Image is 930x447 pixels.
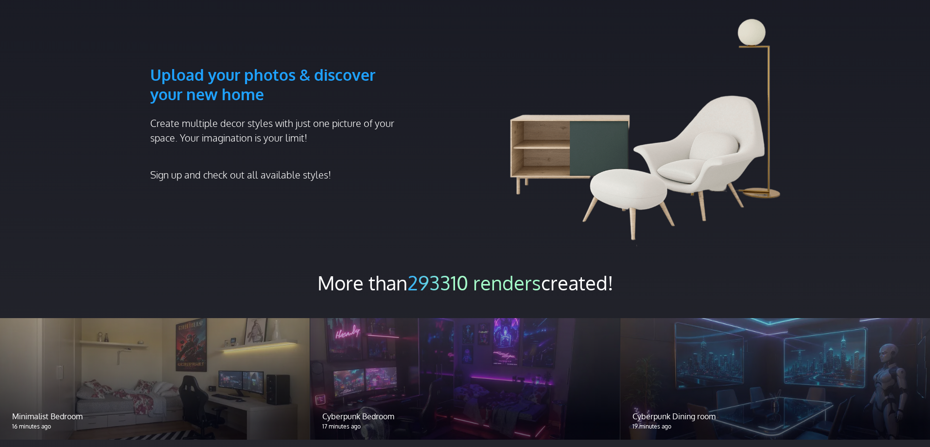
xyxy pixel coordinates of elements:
[632,422,918,431] p: 19 minutes ago
[12,411,298,422] p: Minimalist Bedroom
[150,18,406,104] h3: Upload your photos & discover your new home
[150,116,406,145] p: Create multiple decor styles with just one picture of your space. Your imagination is your limit!
[632,411,918,422] p: Cyberpunk Dining room
[12,422,298,431] p: 16 minutes ago
[322,411,608,422] p: Cyberpunk Bedroom
[407,270,541,295] span: 293310 renders
[322,422,608,431] p: 17 minutes ago
[471,18,780,247] img: sofa with a cabinet
[150,167,406,182] p: Sign up and check out all available styles!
